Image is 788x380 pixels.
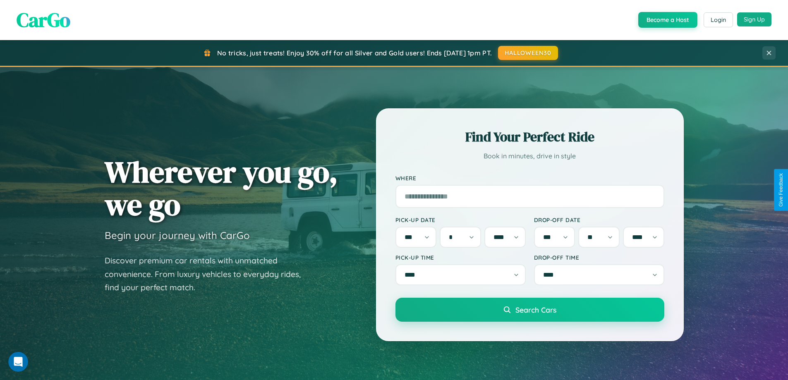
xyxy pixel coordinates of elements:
button: Become a Host [638,12,697,28]
label: Pick-up Time [395,254,526,261]
button: Login [704,12,733,27]
div: Give Feedback [778,173,784,207]
span: No tricks, just treats! Enjoy 30% off for all Silver and Gold users! Ends [DATE] 1pm PT. [217,49,492,57]
h2: Find Your Perfect Ride [395,128,664,146]
button: Sign Up [737,12,771,26]
button: Search Cars [395,298,664,322]
label: Pick-up Date [395,216,526,223]
label: Drop-off Date [534,216,664,223]
h1: Wherever you go, we go [105,155,338,221]
h3: Begin your journey with CarGo [105,229,250,241]
p: Discover premium car rentals with unmatched convenience. From luxury vehicles to everyday rides, ... [105,254,311,294]
p: Book in minutes, drive in style [395,150,664,162]
span: CarGo [17,6,70,33]
label: Where [395,174,664,182]
label: Drop-off Time [534,254,664,261]
button: HALLOWEEN30 [498,46,558,60]
iframe: Intercom live chat [8,352,28,372]
span: Search Cars [515,305,556,314]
